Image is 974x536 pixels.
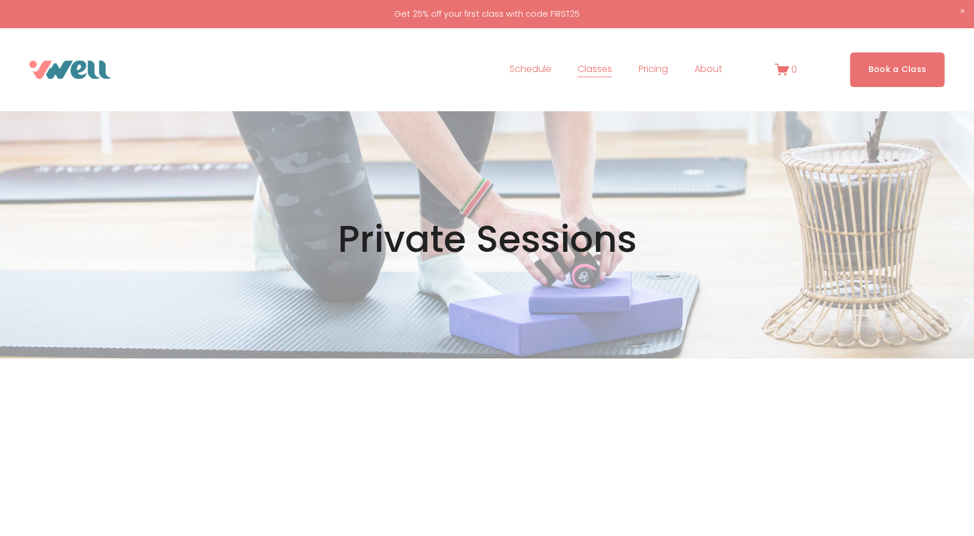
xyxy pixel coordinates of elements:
a: folder dropdown [577,61,612,79]
h1: Private Sessions [258,217,716,262]
span: About [694,61,722,78]
a: 0 items in cart [775,62,798,77]
span: 0 [791,63,797,76]
img: VWell [29,61,111,79]
span: Classes [577,61,612,78]
a: folder dropdown [694,61,722,79]
a: Pricing [639,61,668,79]
a: Book a Class [850,52,945,86]
a: Schedule [509,61,552,79]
